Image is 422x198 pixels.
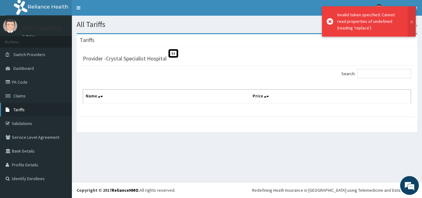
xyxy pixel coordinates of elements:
img: User Image [3,19,17,33]
p: CSH Claims Dept [22,25,62,31]
a: Online [22,34,37,39]
div: Invalid token specified: Cannot read properties of undefined (reading 'replace') [337,12,402,31]
img: User Image [375,4,383,12]
span: CSH Claims Dept [387,5,417,11]
span: Switch Providers [13,52,45,57]
span: Tariffs [13,107,25,112]
span: Dashboard [13,65,34,71]
span: Claims [13,93,26,99]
